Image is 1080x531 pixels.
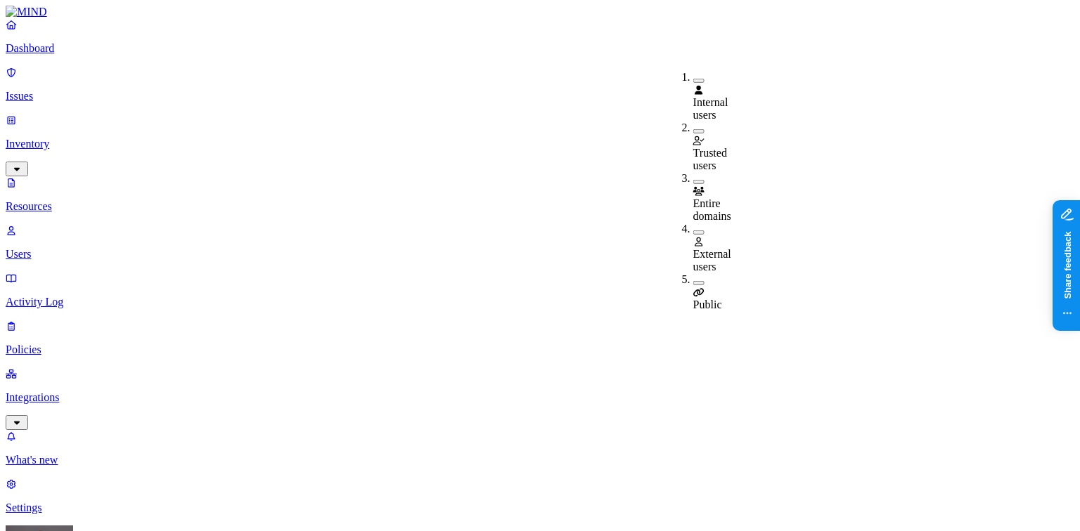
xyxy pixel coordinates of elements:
span: Entire domains [693,197,731,222]
img: MIND [6,6,47,18]
a: Resources [6,176,1074,213]
p: Inventory [6,138,1074,150]
a: MIND [6,6,1074,18]
span: Public [693,299,722,310]
p: Settings [6,501,1074,514]
a: What's new [6,430,1074,466]
a: Inventory [6,114,1074,174]
p: Users [6,248,1074,261]
a: Issues [6,66,1074,103]
a: Users [6,224,1074,261]
p: Activity Log [6,296,1074,308]
p: Integrations [6,391,1074,404]
span: External users [693,248,731,273]
a: Integrations [6,367,1074,428]
p: Dashboard [6,42,1074,55]
span: Internal users [693,96,728,121]
a: Settings [6,478,1074,514]
p: Policies [6,343,1074,356]
p: What's new [6,454,1074,466]
a: Policies [6,320,1074,356]
span: Trusted users [693,147,727,171]
a: Dashboard [6,18,1074,55]
p: Issues [6,90,1074,103]
a: Activity Log [6,272,1074,308]
p: Resources [6,200,1074,213]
